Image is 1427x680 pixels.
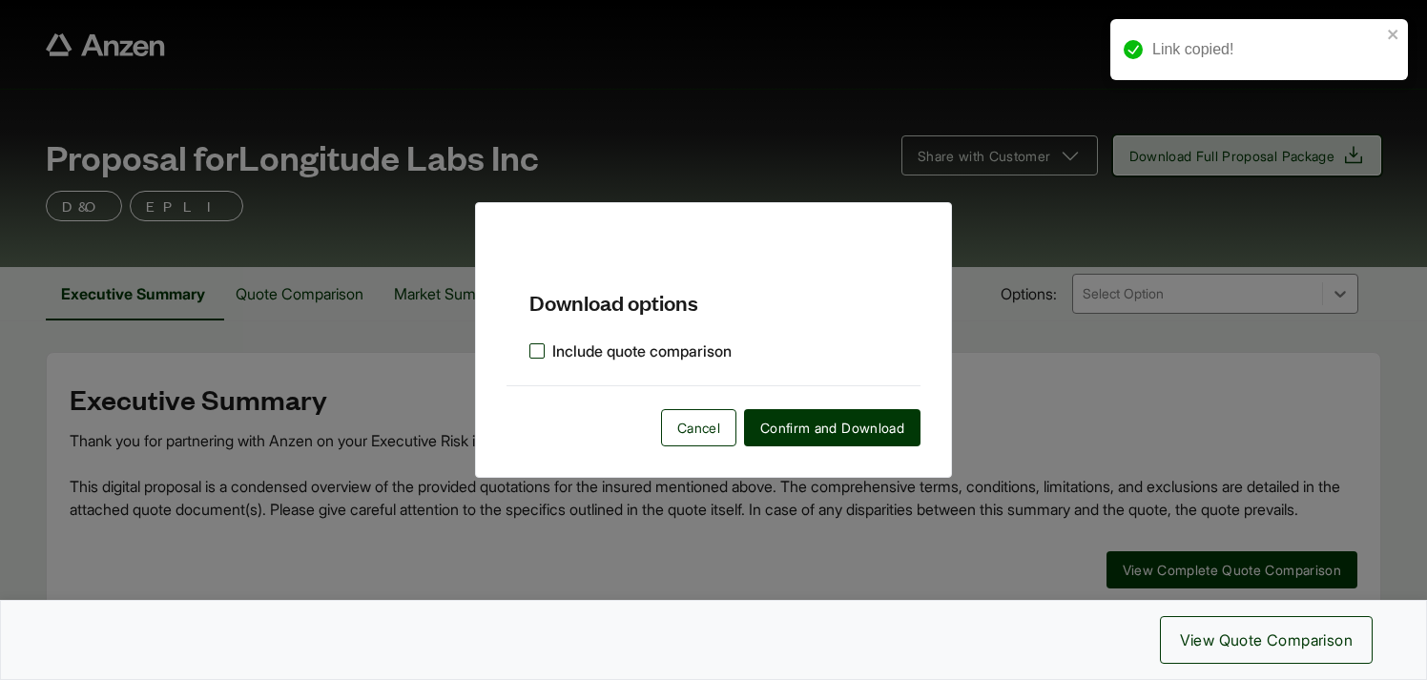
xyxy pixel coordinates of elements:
[677,418,720,438] span: Cancel
[1180,628,1353,651] span: View Quote Comparison
[1152,38,1381,61] div: Link copied!
[760,418,904,438] span: Confirm and Download
[1160,616,1373,664] button: View Quote Comparison
[661,409,736,446] button: Cancel
[529,340,732,362] label: Include quote comparison
[1387,27,1400,42] button: close
[744,409,920,446] button: Confirm and Download
[507,257,920,317] h5: Download options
